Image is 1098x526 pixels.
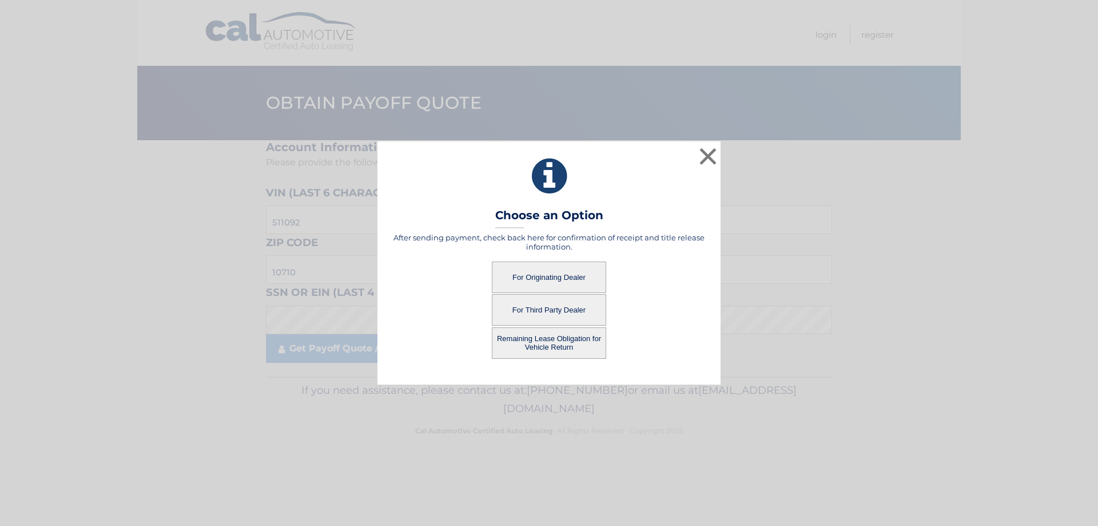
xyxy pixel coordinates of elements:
button: × [697,145,719,168]
h5: After sending payment, check back here for confirmation of receipt and title release information. [392,233,706,251]
button: For Originating Dealer [492,262,606,293]
button: Remaining Lease Obligation for Vehicle Return [492,327,606,359]
h3: Choose an Option [495,208,603,228]
button: For Third Party Dealer [492,294,606,326]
